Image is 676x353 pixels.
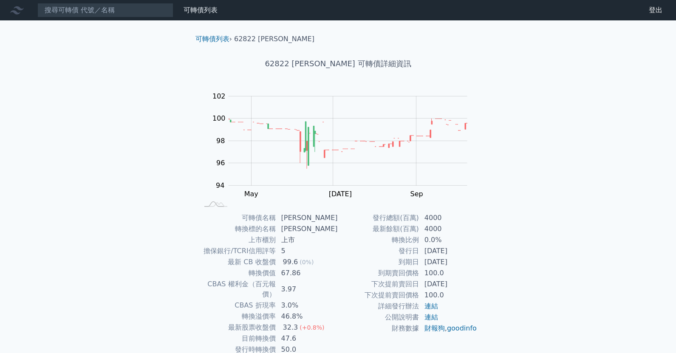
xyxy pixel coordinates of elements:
[199,300,276,311] td: CBAS 折現率
[338,312,419,323] td: 公開說明書
[338,268,419,279] td: 到期賣回價格
[419,268,478,279] td: 100.0
[329,190,352,198] tspan: [DATE]
[276,333,338,344] td: 47.6
[338,246,419,257] td: 發行日
[199,268,276,279] td: 轉換價值
[212,114,226,122] tspan: 100
[338,223,419,234] td: 最新餘額(百萬)
[338,279,419,290] td: 下次提前賣回日
[424,302,438,310] a: 連結
[419,323,478,334] td: ,
[424,313,438,321] a: 連結
[276,223,338,234] td: [PERSON_NAME]
[276,268,338,279] td: 67.86
[199,333,276,344] td: 目前轉換價
[447,324,477,332] a: goodinfo
[276,212,338,223] td: [PERSON_NAME]
[276,234,338,246] td: 上市
[419,290,478,301] td: 100.0
[184,6,218,14] a: 可轉債列表
[419,279,478,290] td: [DATE]
[199,257,276,268] td: 最新 CB 收盤價
[199,212,276,223] td: 可轉債名稱
[234,34,314,44] li: 62822 [PERSON_NAME]
[338,257,419,268] td: 到期日
[281,257,300,267] div: 99.6
[189,58,488,70] h1: 62822 [PERSON_NAME] 可轉債詳細資訊
[199,234,276,246] td: 上市櫃別
[199,246,276,257] td: 擔保銀行/TCRI信用評等
[419,234,478,246] td: 0.0%
[208,92,480,198] g: Chart
[212,92,226,100] tspan: 102
[338,301,419,312] td: 詳細發行辦法
[195,34,232,44] li: ›
[338,234,419,246] td: 轉換比例
[195,35,229,43] a: 可轉債列表
[276,311,338,322] td: 46.8%
[424,324,445,332] a: 財報狗
[300,324,324,331] span: (+0.8%)
[410,190,423,198] tspan: Sep
[37,3,173,17] input: 搜尋可轉債 代號／名稱
[276,300,338,311] td: 3.0%
[419,223,478,234] td: 4000
[199,311,276,322] td: 轉換溢價率
[281,322,300,333] div: 32.3
[199,279,276,300] td: CBAS 權利金（百元報價）
[338,290,419,301] td: 下次提前賣回價格
[216,181,224,189] tspan: 94
[419,246,478,257] td: [DATE]
[276,279,338,300] td: 3.97
[338,323,419,334] td: 財務數據
[199,223,276,234] td: 轉換標的名稱
[216,159,225,167] tspan: 96
[419,257,478,268] td: [DATE]
[199,322,276,333] td: 最新股票收盤價
[216,137,225,145] tspan: 98
[419,212,478,223] td: 4000
[642,3,669,17] a: 登出
[338,212,419,223] td: 發行總額(百萬)
[300,259,314,265] span: (0%)
[244,190,258,198] tspan: May
[276,246,338,257] td: 5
